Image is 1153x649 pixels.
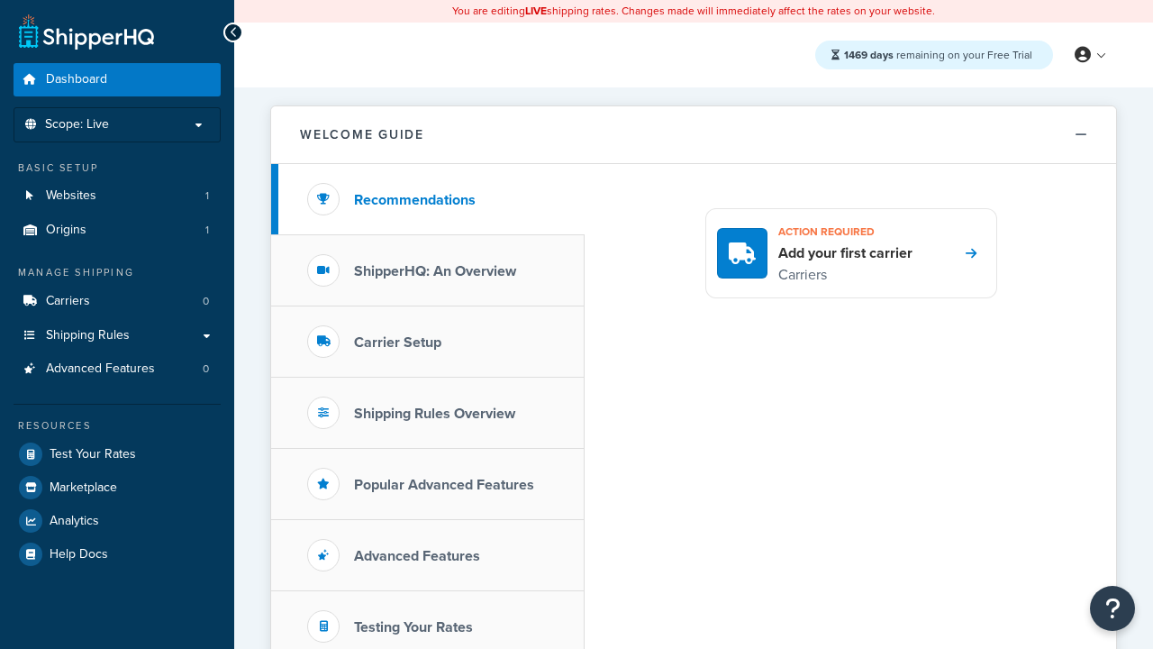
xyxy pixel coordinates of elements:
[14,471,221,504] a: Marketplace
[354,192,476,208] h3: Recommendations
[46,328,130,343] span: Shipping Rules
[778,263,912,287] p: Carriers
[14,285,221,318] a: Carriers0
[50,480,117,496] span: Marketplace
[354,334,441,351] h3: Carrier Setup
[14,63,221,96] a: Dashboard
[205,188,209,204] span: 1
[778,243,912,263] h4: Add your first carrier
[778,220,912,243] h3: Action required
[14,319,221,352] a: Shipping Rules
[354,406,515,422] h3: Shipping Rules Overview
[203,294,209,309] span: 0
[354,263,516,279] h3: ShipperHQ: An Overview
[844,47,1032,63] span: remaining on your Free Trial
[14,265,221,280] div: Manage Shipping
[14,352,221,386] li: Advanced Features
[14,418,221,434] div: Resources
[50,547,108,562] span: Help Docs
[271,106,1116,164] button: Welcome Guide
[45,117,109,133] span: Scope: Live
[14,438,221,471] a: Test Your Rates
[14,352,221,386] a: Advanced Features0
[354,619,473,635] h3: Testing Your Rates
[844,47,894,63] strong: 1469 days
[14,285,221,318] li: Carriers
[14,179,221,213] li: Websites
[300,128,424,142] h2: Welcome Guide
[14,214,221,247] a: Origins1
[1090,586,1135,631] button: Open Resource Center
[50,447,136,462] span: Test Your Rates
[14,160,221,176] div: Basic Setup
[205,223,209,238] span: 1
[525,3,547,19] b: LIVE
[14,505,221,537] a: Analytics
[354,548,480,564] h3: Advanced Features
[354,477,534,493] h3: Popular Advanced Features
[50,514,99,529] span: Analytics
[203,361,209,377] span: 0
[46,361,155,377] span: Advanced Features
[14,538,221,571] a: Help Docs
[46,294,90,309] span: Carriers
[46,188,96,204] span: Websites
[14,179,221,213] a: Websites1
[14,214,221,247] li: Origins
[46,72,107,87] span: Dashboard
[46,223,86,238] span: Origins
